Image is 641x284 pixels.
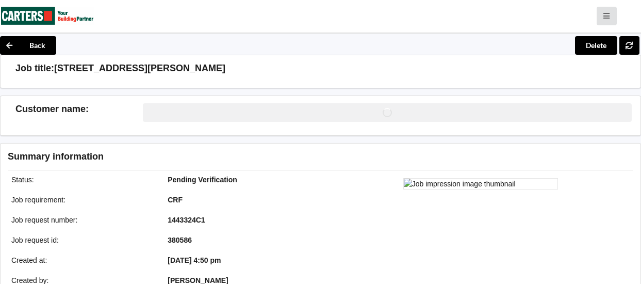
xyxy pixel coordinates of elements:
img: Job impression image thumbnail [403,178,558,190]
b: 380586 [168,236,192,244]
div: Created at : [4,255,160,265]
div: Job request number : [4,215,160,225]
b: 1443324C1 [168,216,205,224]
div: Job requirement : [4,195,160,205]
div: Job request id : [4,235,160,245]
b: Pending Verification [168,176,237,184]
h3: Summary information [8,151,473,163]
h3: Job title: [15,62,54,74]
div: Status : [4,175,160,185]
h3: Customer name : [15,103,143,115]
h3: [STREET_ADDRESS][PERSON_NAME] [54,62,225,74]
button: Delete [575,36,617,55]
b: [DATE] 4:50 pm [168,256,221,264]
b: CRF [168,196,183,204]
